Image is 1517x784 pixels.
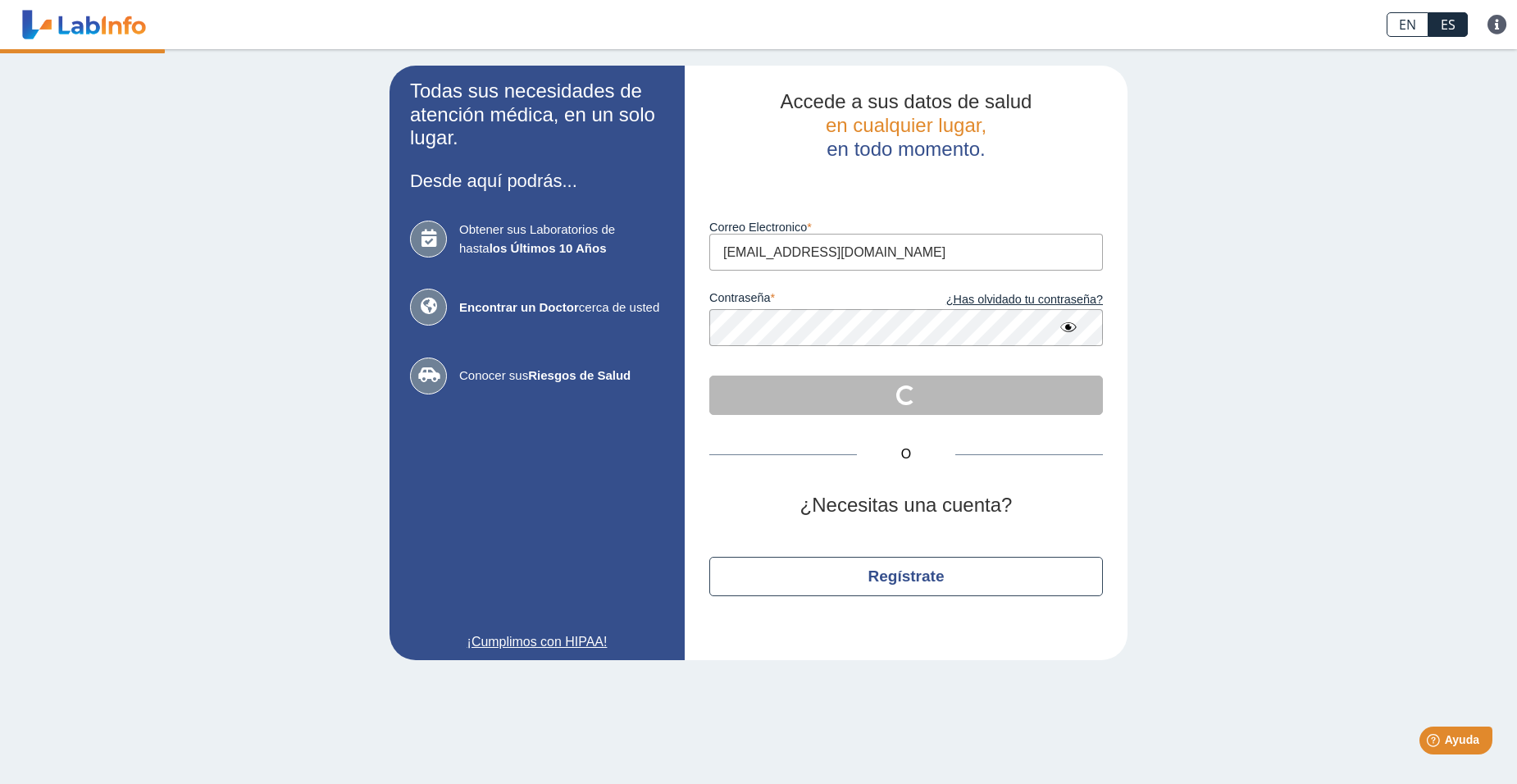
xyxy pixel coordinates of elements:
[459,221,664,258] span: Obtener sus Laboratorios de hasta
[410,80,664,150] h2: Todas sus necesidades de atención médica, en un solo lugar.
[857,444,955,464] span: O
[528,368,631,382] b: Riesgos de Salud
[459,299,664,317] span: cerca de usted
[490,241,607,255] b: los Últimos 10 Años
[410,171,664,191] h3: Desde aquí podrás...
[827,138,985,160] span: en todo momento.
[410,632,664,652] a: ¡Cumplimos con HIPAA!
[906,291,1103,309] a: ¿Has olvidado tu contraseña?
[781,90,1032,112] span: Accede a sus datos de salud
[709,557,1103,596] button: Regístrate
[709,494,1103,517] h2: ¿Necesitas una cuenta?
[709,291,906,309] label: contraseña
[1428,12,1468,37] a: ES
[1371,720,1499,766] iframe: Help widget launcher
[459,300,579,314] b: Encontrar un Doctor
[459,367,664,385] span: Conocer sus
[709,221,1103,234] label: Correo Electronico
[826,114,986,136] span: en cualquier lugar,
[1387,12,1428,37] a: EN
